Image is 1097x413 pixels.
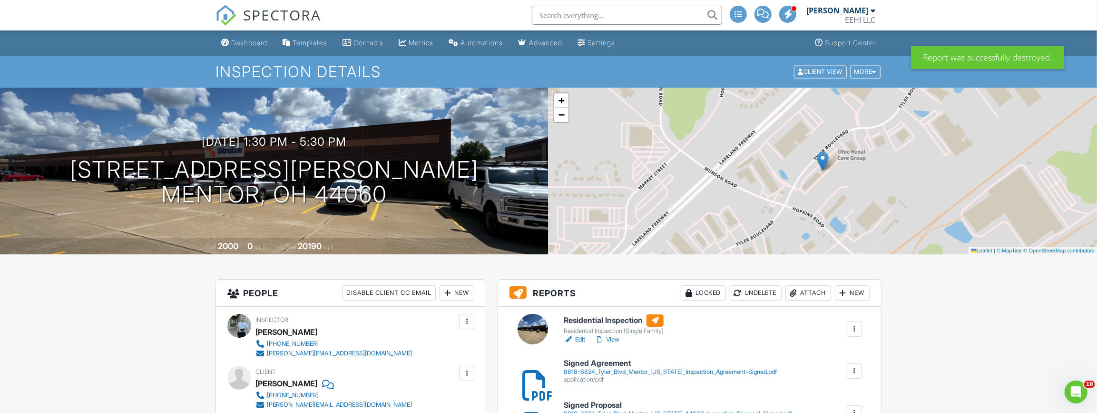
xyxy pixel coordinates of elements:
div: 0 [247,241,253,251]
div: Automations [460,39,503,47]
div: Client View [794,65,847,78]
a: [PERSON_NAME][EMAIL_ADDRESS][DOMAIN_NAME] [255,400,412,410]
span: sq.ft. [323,243,335,251]
a: Metrics [395,34,437,52]
a: Leaflet [971,248,992,253]
div: More [850,65,881,78]
div: Dashboard [231,39,267,47]
div: Support Center [825,39,876,47]
div: Templates [293,39,327,47]
a: SPECTORA [215,13,321,33]
span: + [558,94,565,106]
span: Lot Size [276,243,296,251]
div: application/pdf [564,376,777,383]
h3: People [216,280,486,307]
div: Residential Inspection (Single Family) [564,327,664,335]
input: Search everything... [532,6,722,25]
a: Zoom in [554,93,568,108]
a: Settings [574,34,619,52]
div: [PERSON_NAME][EMAIL_ADDRESS][DOMAIN_NAME] [267,350,412,357]
span: SPECTORA [243,5,321,25]
span: Inspector [255,316,288,323]
div: 8818-8824_Tyler_Blvd_Mentor_[US_STATE]_Inspection_Agreement-Signed.pdf [564,368,777,376]
h3: Reports [498,280,881,307]
a: Advanced [514,34,566,52]
div: New [835,285,870,301]
a: Contacts [339,34,387,52]
img: Marker [817,151,829,171]
div: 20190 [298,241,322,251]
div: [PERSON_NAME][EMAIL_ADDRESS][DOMAIN_NAME] [267,401,412,409]
div: Report was successfully destroyed. [911,46,1064,69]
a: View [595,335,619,344]
a: Residential Inspection Residential Inspection (Single Family) [564,314,664,335]
a: [PHONE_NUMBER] [255,391,412,400]
div: Advanced [529,39,562,47]
a: © OpenStreetMap contributors [1024,248,1095,253]
div: EEHI LLC [845,15,875,25]
span: 10 [1084,381,1095,388]
span: | [994,248,995,253]
a: Edit [564,335,585,344]
div: [PERSON_NAME] [806,6,868,15]
h3: [DATE] 1:30 pm - 5:30 pm [202,135,347,148]
a: Automations (Advanced) [445,34,507,52]
a: Templates [279,34,331,52]
iframe: Intercom live chat [1065,381,1087,403]
div: Disable Client CC Email [342,285,436,301]
a: Client View [793,68,849,75]
a: Signed Agreement 8818-8824_Tyler_Blvd_Mentor_[US_STATE]_Inspection_Agreement-Signed.pdf applicati... [564,359,777,383]
img: The Best Home Inspection Software - Spectora [215,5,236,26]
div: New [440,285,474,301]
div: [PERSON_NAME] [255,325,317,339]
span: Client [255,368,276,375]
a: Zoom out [554,108,568,122]
div: Contacts [353,39,383,47]
div: Locked [681,285,726,301]
div: [PHONE_NUMBER] [267,392,319,399]
div: Undelete [730,285,782,301]
span: − [558,109,565,121]
div: Settings [588,39,615,47]
h6: Residential Inspection [564,314,664,327]
a: Dashboard [217,34,271,52]
div: [PHONE_NUMBER] [267,340,319,348]
div: 2000 [218,241,238,251]
div: Attach [785,285,831,301]
a: © MapTiler [997,248,1022,253]
div: [PERSON_NAME] [255,376,317,391]
h1: [STREET_ADDRESS][PERSON_NAME] Mentor, OH 44060 [70,157,479,208]
a: [PERSON_NAME][EMAIL_ADDRESS][DOMAIN_NAME] [255,349,412,358]
h6: Signed Proposal [564,401,792,410]
a: Support Center [811,34,880,52]
a: [PHONE_NUMBER] [255,339,412,349]
h6: Signed Agreement [564,359,777,368]
span: sq. ft. [254,243,267,251]
span: Built [206,243,216,251]
div: Metrics [409,39,433,47]
h1: Inspection Details [215,63,882,80]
